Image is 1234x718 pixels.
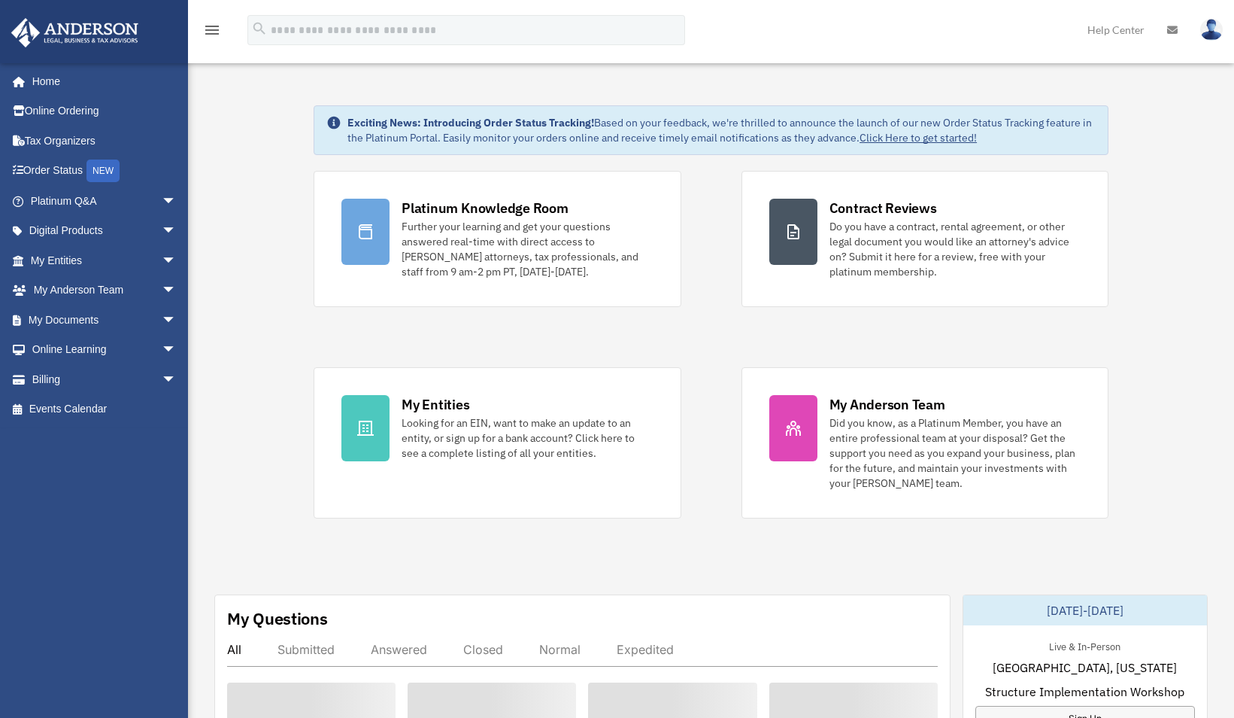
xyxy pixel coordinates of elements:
[251,20,268,37] i: search
[11,335,199,365] a: Online Learningarrow_drop_down
[11,275,199,306] a: My Anderson Teamarrow_drop_down
[963,595,1207,625] div: [DATE]-[DATE]
[539,642,581,657] div: Normal
[402,395,469,414] div: My Entities
[162,275,192,306] span: arrow_drop_down
[402,199,568,218] div: Platinum Knowledge Room
[1037,637,1132,653] div: Live & In-Person
[741,367,1108,519] a: My Anderson Team Did you know, as a Platinum Member, you have an entire professional team at your...
[203,26,221,39] a: menu
[617,642,674,657] div: Expedited
[11,186,199,216] a: Platinum Q&Aarrow_drop_down
[11,126,199,156] a: Tax Organizers
[463,642,503,657] div: Closed
[7,18,143,47] img: Anderson Advisors Platinum Portal
[829,199,937,218] div: Contract Reviews
[371,642,427,657] div: Answered
[11,245,199,275] a: My Entitiesarrow_drop_down
[314,367,681,519] a: My Entities Looking for an EIN, want to make an update to an entity, or sign up for a bank accoun...
[347,115,1096,145] div: Based on your feedback, we're thrilled to announce the launch of our new Order Status Tracking fe...
[162,364,192,395] span: arrow_drop_down
[227,607,328,630] div: My Questions
[993,659,1177,677] span: [GEOGRAPHIC_DATA], [US_STATE]
[11,364,199,394] a: Billingarrow_drop_down
[829,395,945,414] div: My Anderson Team
[162,245,192,276] span: arrow_drop_down
[277,642,335,657] div: Submitted
[402,219,653,279] div: Further your learning and get your questions answered real-time with direct access to [PERSON_NAM...
[11,216,199,246] a: Digital Productsarrow_drop_down
[11,156,199,187] a: Order StatusNEW
[314,171,681,307] a: Platinum Knowledge Room Further your learning and get your questions answered real-time with dire...
[741,171,1108,307] a: Contract Reviews Do you have a contract, rental agreement, or other legal document you would like...
[162,305,192,336] span: arrow_drop_down
[860,131,977,145] a: Click Here to get started!
[203,21,221,39] i: menu
[11,394,199,424] a: Events Calendar
[86,160,120,182] div: NEW
[347,116,594,129] strong: Exciting News: Introducing Order Status Tracking!
[11,96,199,126] a: Online Ordering
[11,305,199,335] a: My Documentsarrow_drop_down
[829,219,1081,279] div: Do you have a contract, rental agreement, or other legal document you would like an attorney's ad...
[162,186,192,217] span: arrow_drop_down
[402,415,653,461] div: Looking for an EIN, want to make an update to an entity, or sign up for a bank account? Click her...
[227,642,241,657] div: All
[985,683,1184,701] span: Structure Implementation Workshop
[162,335,192,366] span: arrow_drop_down
[1200,19,1223,41] img: User Pic
[11,66,192,96] a: Home
[162,216,192,247] span: arrow_drop_down
[829,415,1081,491] div: Did you know, as a Platinum Member, you have an entire professional team at your disposal? Get th...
